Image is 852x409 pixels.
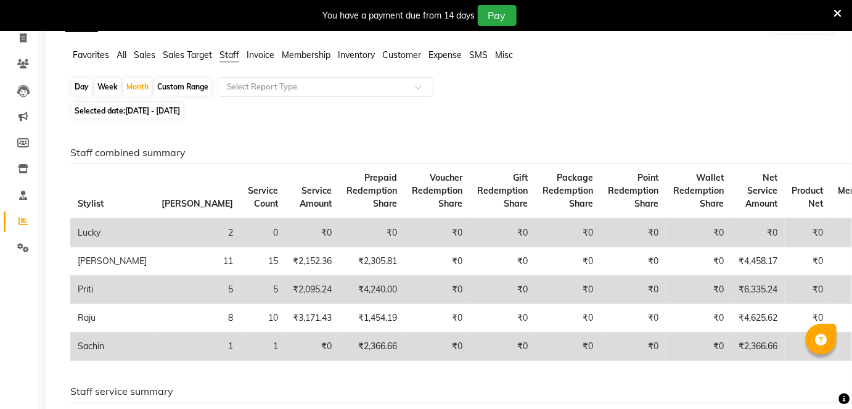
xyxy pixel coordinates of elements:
[346,172,397,209] span: Prepaid Redemption Share
[470,218,535,247] td: ₹0
[666,276,731,304] td: ₹0
[785,218,831,247] td: ₹0
[240,333,285,361] td: 1
[745,172,777,209] span: Net Service Amount
[470,333,535,361] td: ₹0
[154,247,240,276] td: 11
[731,276,785,304] td: ₹6,335.24
[70,386,825,397] h6: Staff service summary
[495,49,513,60] span: Misc
[600,218,666,247] td: ₹0
[70,147,825,159] h6: Staff combined summary
[600,247,666,276] td: ₹0
[673,172,724,209] span: Wallet Redemption Share
[240,276,285,304] td: 5
[285,247,339,276] td: ₹2,152.36
[470,276,535,304] td: ₹0
[72,103,183,118] span: Selected date:
[535,218,600,247] td: ₹0
[470,304,535,333] td: ₹0
[94,78,121,96] div: Week
[125,106,180,115] span: [DATE] - [DATE]
[600,304,666,333] td: ₹0
[134,49,155,60] span: Sales
[535,333,600,361] td: ₹0
[282,49,330,60] span: Membership
[240,247,285,276] td: 15
[666,304,731,333] td: ₹0
[428,49,462,60] span: Expense
[154,304,240,333] td: 8
[70,304,154,333] td: Raju
[70,247,154,276] td: [PERSON_NAME]
[478,5,517,26] button: Pay
[666,218,731,247] td: ₹0
[123,78,152,96] div: Month
[792,185,824,209] span: Product Net
[78,198,104,209] span: Stylist
[382,49,421,60] span: Customer
[339,276,404,304] td: ₹4,240.00
[162,198,233,209] span: [PERSON_NAME]
[240,304,285,333] td: 10
[339,333,404,361] td: ₹2,366.66
[535,304,600,333] td: ₹0
[70,276,154,304] td: Priti
[339,304,404,333] td: ₹1,454.19
[535,247,600,276] td: ₹0
[285,276,339,304] td: ₹2,095.24
[285,218,339,247] td: ₹0
[731,304,785,333] td: ₹4,625.62
[300,185,332,209] span: Service Amount
[404,218,470,247] td: ₹0
[731,218,785,247] td: ₹0
[477,172,528,209] span: Gift Redemption Share
[163,49,212,60] span: Sales Target
[785,276,831,304] td: ₹0
[247,49,274,60] span: Invoice
[666,333,731,361] td: ₹0
[338,49,375,60] span: Inventory
[731,333,785,361] td: ₹2,366.66
[323,9,475,22] div: You have a payment due from 14 days
[666,247,731,276] td: ₹0
[785,247,831,276] td: ₹0
[285,304,339,333] td: ₹3,171.43
[785,304,831,333] td: ₹0
[469,49,488,60] span: SMS
[543,172,593,209] span: Package Redemption Share
[285,333,339,361] td: ₹0
[785,333,831,361] td: ₹0
[731,247,785,276] td: ₹4,458.17
[339,218,404,247] td: ₹0
[154,333,240,361] td: 1
[404,276,470,304] td: ₹0
[404,333,470,361] td: ₹0
[600,276,666,304] td: ₹0
[72,78,92,96] div: Day
[154,218,240,247] td: 2
[339,247,404,276] td: ₹2,305.81
[248,185,278,209] span: Service Count
[70,333,154,361] td: Sachin
[240,218,285,247] td: 0
[608,172,658,209] span: Point Redemption Share
[117,49,126,60] span: All
[535,276,600,304] td: ₹0
[219,49,239,60] span: Staff
[470,247,535,276] td: ₹0
[600,333,666,361] td: ₹0
[70,218,154,247] td: Lucky
[73,49,109,60] span: Favorites
[154,78,211,96] div: Custom Range
[154,276,240,304] td: 5
[412,172,462,209] span: Voucher Redemption Share
[404,247,470,276] td: ₹0
[404,304,470,333] td: ₹0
